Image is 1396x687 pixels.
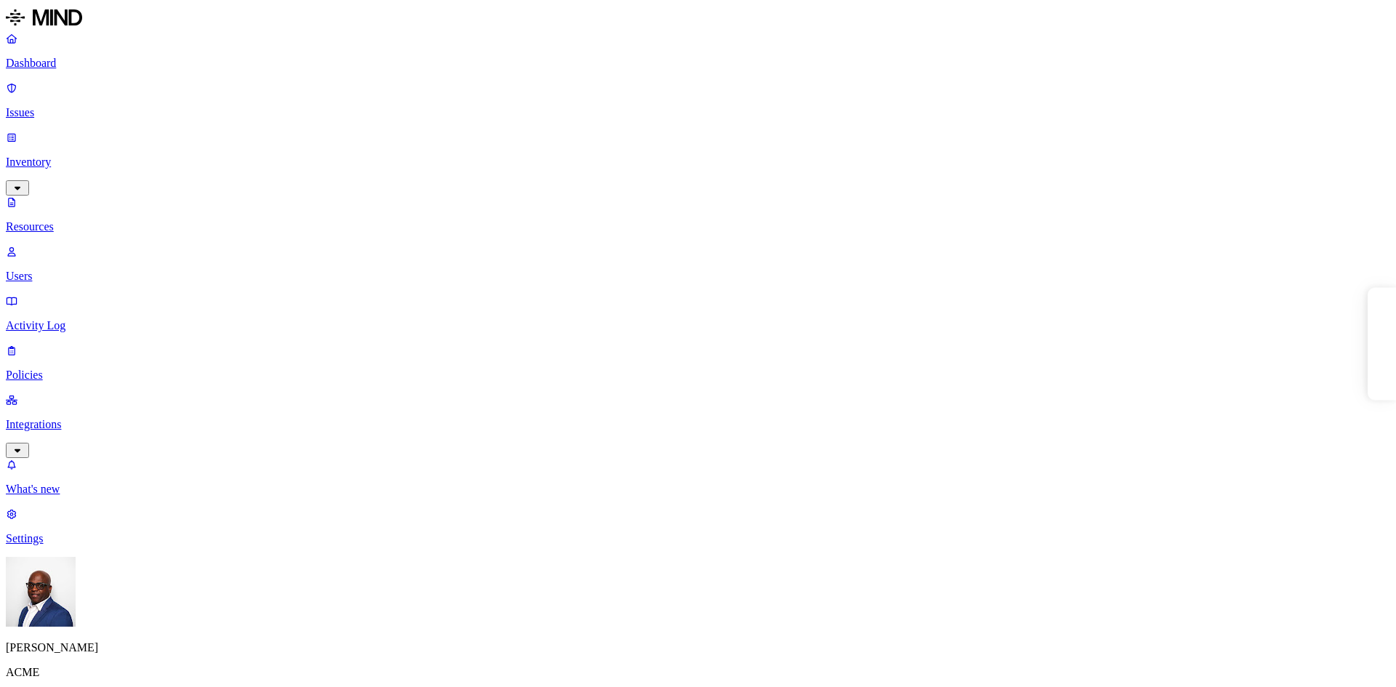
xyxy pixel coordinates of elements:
[6,81,1390,119] a: Issues
[6,458,1390,496] a: What's new
[6,32,1390,70] a: Dashboard
[6,245,1390,283] a: Users
[6,532,1390,545] p: Settings
[6,57,1390,70] p: Dashboard
[6,196,1390,233] a: Resources
[6,418,1390,431] p: Integrations
[6,666,1390,679] p: ACME
[6,344,1390,382] a: Policies
[6,6,1390,32] a: MIND
[6,483,1390,496] p: What's new
[6,106,1390,119] p: Issues
[6,220,1390,233] p: Resources
[6,156,1390,169] p: Inventory
[6,369,1390,382] p: Policies
[6,270,1390,283] p: Users
[6,507,1390,545] a: Settings
[6,294,1390,332] a: Activity Log
[6,557,76,627] img: Gregory Thomas
[6,6,82,29] img: MIND
[6,393,1390,456] a: Integrations
[6,131,1390,193] a: Inventory
[6,319,1390,332] p: Activity Log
